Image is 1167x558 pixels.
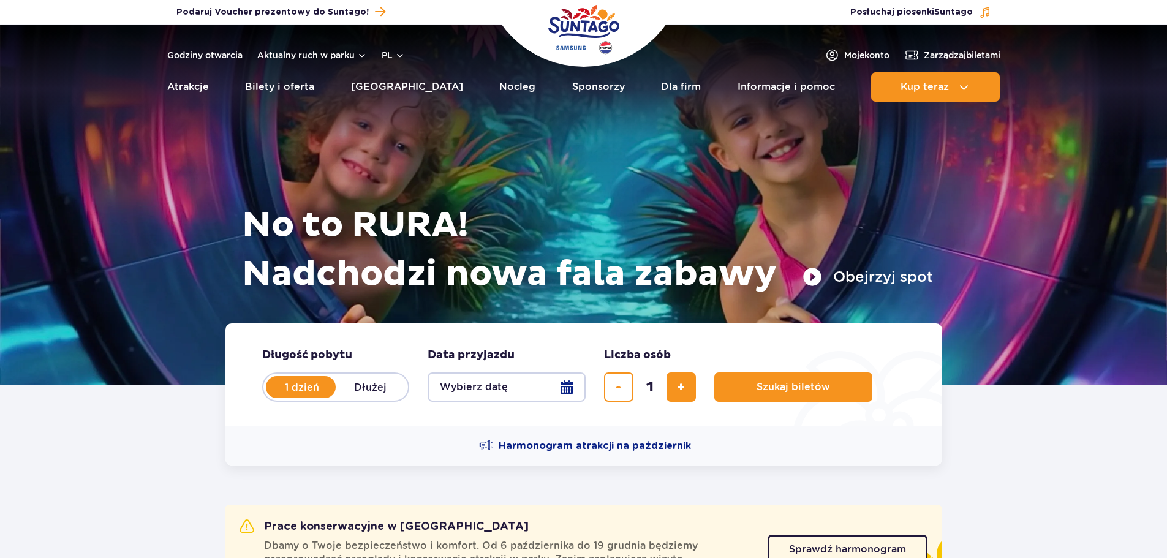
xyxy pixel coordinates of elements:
[479,439,691,453] a: Harmonogram atrakcji na październik
[167,49,243,61] a: Godziny otwarcia
[167,72,209,102] a: Atrakcje
[604,348,671,363] span: Liczba osób
[604,372,633,402] button: usuń bilet
[661,72,701,102] a: Dla firm
[428,372,586,402] button: Wybierz datę
[428,348,515,363] span: Data przyjazdu
[257,50,367,60] button: Aktualny ruch w parku
[904,48,1000,62] a: Zarządzajbiletami
[825,48,889,62] a: Mojekonto
[714,372,872,402] button: Szukaj biletów
[924,49,1000,61] span: Zarządzaj biletami
[871,72,1000,102] button: Kup teraz
[934,8,973,17] span: Suntago
[240,519,529,534] h2: Prace konserwacyjne w [GEOGRAPHIC_DATA]
[245,72,314,102] a: Bilety i oferta
[176,4,385,20] a: Podaruj Voucher prezentowy do Suntago!
[262,348,352,363] span: Długość pobytu
[176,6,369,18] span: Podaruj Voucher prezentowy do Suntago!
[267,374,337,400] label: 1 dzień
[757,382,830,393] span: Szukaj biletów
[844,49,889,61] span: Moje konto
[382,49,405,61] button: pl
[225,323,942,426] form: Planowanie wizyty w Park of Poland
[850,6,973,18] span: Posłuchaj piosenki
[789,545,906,554] span: Sprawdź harmonogram
[336,374,406,400] label: Dłużej
[901,81,949,92] span: Kup teraz
[635,372,665,402] input: liczba biletów
[667,372,696,402] button: dodaj bilet
[738,72,835,102] a: Informacje i pomoc
[572,72,625,102] a: Sponsorzy
[499,72,535,102] a: Nocleg
[242,201,933,299] h1: No to RURA! Nadchodzi nowa fala zabawy
[499,439,691,453] span: Harmonogram atrakcji na październik
[803,267,933,287] button: Obejrzyj spot
[351,72,463,102] a: [GEOGRAPHIC_DATA]
[850,6,991,18] button: Posłuchaj piosenkiSuntago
